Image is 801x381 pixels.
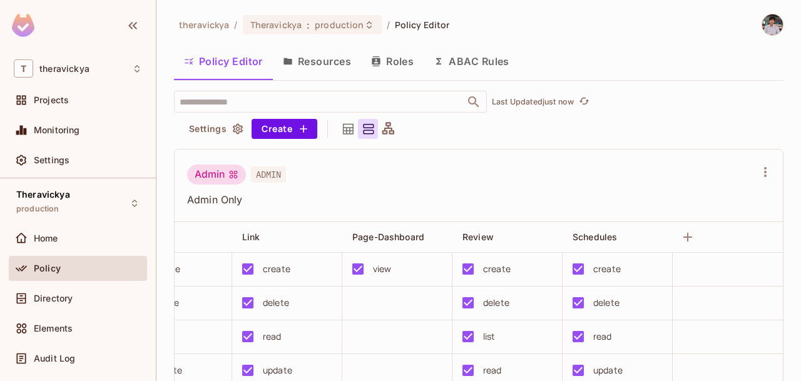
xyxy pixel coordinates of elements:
[187,165,246,185] div: Admin
[187,193,755,206] span: Admin Only
[263,262,290,276] div: create
[34,263,61,273] span: Policy
[184,119,247,139] button: Settings
[251,166,286,183] span: ADMIN
[424,46,519,77] button: ABAC Rules
[12,14,34,37] img: SReyMgAAAABJRU5ErkJggg==
[593,363,623,377] div: update
[174,46,273,77] button: Policy Editor
[34,293,73,303] span: Directory
[252,119,317,139] button: Create
[462,231,494,242] span: Review
[179,19,229,31] span: the active workspace
[352,231,424,242] span: Page-Dashboard
[593,330,612,343] div: read
[483,363,502,377] div: read
[574,94,591,109] span: Click to refresh data
[593,262,621,276] div: create
[14,59,33,78] span: T
[263,330,282,343] div: read
[34,125,80,135] span: Monitoring
[483,262,511,276] div: create
[483,330,496,343] div: list
[34,155,69,165] span: Settings
[250,19,302,31] span: Theravickya
[593,296,620,310] div: delete
[34,95,69,105] span: Projects
[395,19,450,31] span: Policy Editor
[242,231,260,242] span: Link
[39,64,89,74] span: Workspace: theravickya
[34,353,75,363] span: Audit Log
[315,19,364,31] span: production
[34,323,73,333] span: Elements
[263,296,289,310] div: delete
[579,96,589,108] span: refresh
[16,204,59,214] span: production
[492,97,574,107] p: Last Updated just now
[373,262,392,276] div: view
[273,46,361,77] button: Resources
[483,296,509,310] div: delete
[762,14,783,35] img: Kevin adhi krisma
[576,94,591,109] button: refresh
[306,20,310,30] span: :
[387,19,390,31] li: /
[263,363,292,377] div: update
[16,190,70,200] span: Theravickya
[34,233,58,243] span: Home
[361,46,424,77] button: Roles
[573,231,617,242] span: Schedules
[465,93,482,111] button: Open
[234,19,237,31] li: /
